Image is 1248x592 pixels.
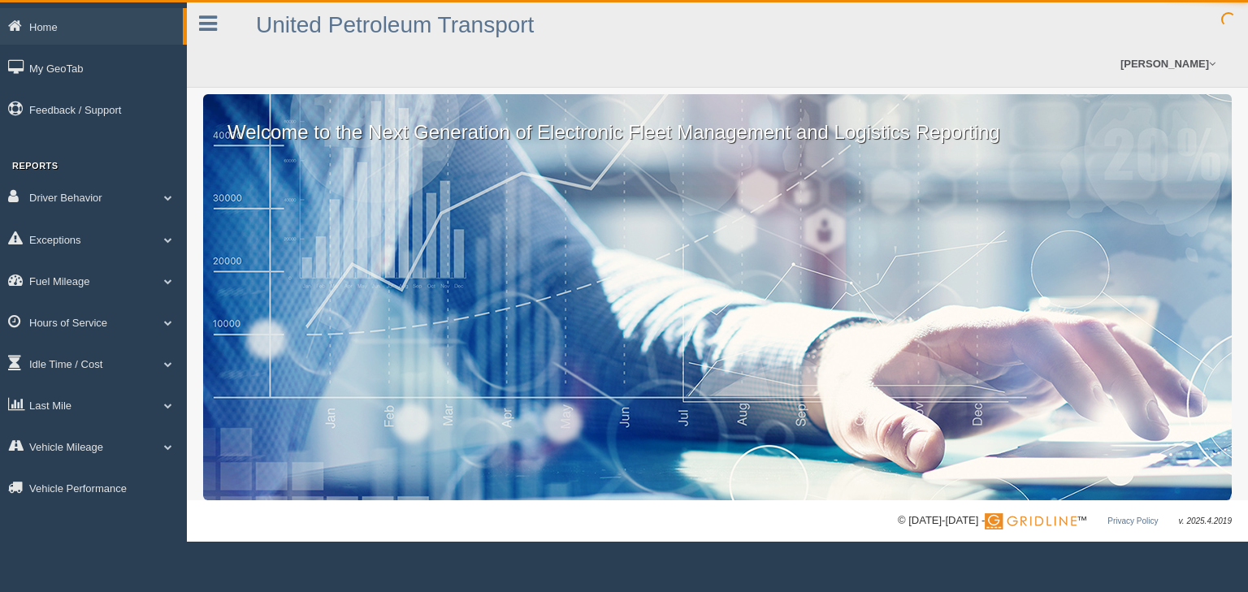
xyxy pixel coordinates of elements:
img: Gridline [985,513,1077,529]
div: © [DATE]-[DATE] - ™ [898,512,1232,529]
a: United Petroleum Transport [256,12,534,37]
a: [PERSON_NAME] [1112,41,1224,87]
p: Welcome to the Next Generation of Electronic Fleet Management and Logistics Reporting [203,94,1232,146]
span: v. 2025.4.2019 [1179,516,1232,525]
a: Privacy Policy [1107,516,1158,525]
